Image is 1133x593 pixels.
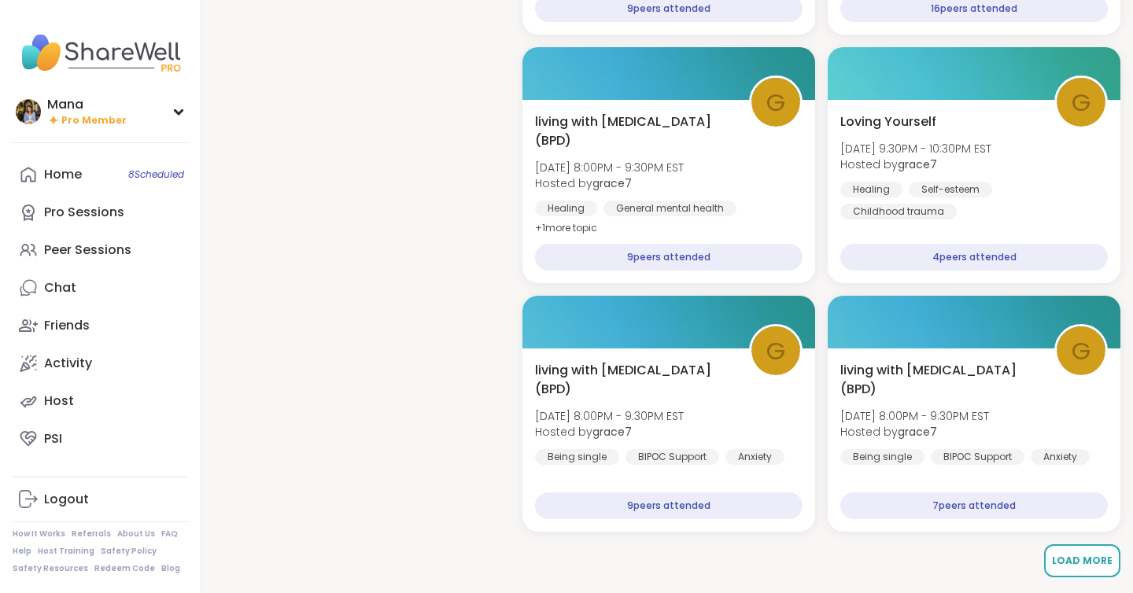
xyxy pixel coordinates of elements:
[47,96,127,113] div: Mana
[1031,449,1090,465] div: Anxiety
[725,449,784,465] div: Anxiety
[61,114,127,127] span: Pro Member
[909,182,992,197] div: Self-esteem
[535,361,732,399] span: living with [MEDICAL_DATA] (BPD)
[535,175,684,191] span: Hosted by
[898,424,937,440] b: grace7
[840,492,1108,519] div: 7 peers attended
[16,99,41,124] img: Mana
[766,84,785,121] span: g
[128,168,184,181] span: 8 Scheduled
[592,424,632,440] b: grace7
[840,449,924,465] div: Being single
[44,355,92,372] div: Activity
[13,344,188,382] a: Activity
[603,201,736,216] div: General mental health
[13,420,188,458] a: PSI
[13,307,188,344] a: Friends
[44,204,124,221] div: Pro Sessions
[13,156,188,193] a: Home8Scheduled
[1072,333,1091,370] span: g
[13,481,188,518] a: Logout
[840,157,991,172] span: Hosted by
[592,175,632,191] b: grace7
[535,112,732,150] span: living with [MEDICAL_DATA] (BPD)
[840,112,936,131] span: Loving Yourself
[101,546,157,557] a: Safety Policy
[44,166,82,183] div: Home
[38,546,94,557] a: Host Training
[931,449,1024,465] div: BIPOC Support
[840,408,989,424] span: [DATE] 8:00PM - 9:30PM EST
[840,424,989,440] span: Hosted by
[72,529,111,540] a: Referrals
[535,160,684,175] span: [DATE] 8:00PM - 9:30PM EST
[94,563,155,574] a: Redeem Code
[44,430,62,448] div: PSI
[161,529,178,540] a: FAQ
[1072,84,1091,121] span: g
[840,244,1108,271] div: 4 peers attended
[13,529,65,540] a: How It Works
[535,408,684,424] span: [DATE] 8:00PM - 9:30PM EST
[535,492,803,519] div: 9 peers attended
[535,201,597,216] div: Healing
[1052,554,1113,567] span: Load More
[44,279,76,296] div: Chat
[117,529,155,540] a: About Us
[161,563,180,574] a: Blog
[13,563,88,574] a: Safety Resources
[13,269,188,307] a: Chat
[626,449,719,465] div: BIPOC Support
[44,241,131,259] div: Peer Sessions
[13,382,188,420] a: Host
[13,25,188,80] img: ShareWell Nav Logo
[840,182,902,197] div: Healing
[535,449,619,465] div: Being single
[535,424,684,440] span: Hosted by
[898,157,937,172] b: grace7
[44,392,74,410] div: Host
[766,333,785,370] span: g
[13,546,31,557] a: Help
[840,361,1037,399] span: living with [MEDICAL_DATA] (BPD)
[13,231,188,269] a: Peer Sessions
[44,491,89,508] div: Logout
[1044,544,1120,577] button: Load More
[840,141,991,157] span: [DATE] 9:30PM - 10:30PM EST
[840,204,957,219] div: Childhood trauma
[13,193,188,231] a: Pro Sessions
[535,244,803,271] div: 9 peers attended
[44,317,90,334] div: Friends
